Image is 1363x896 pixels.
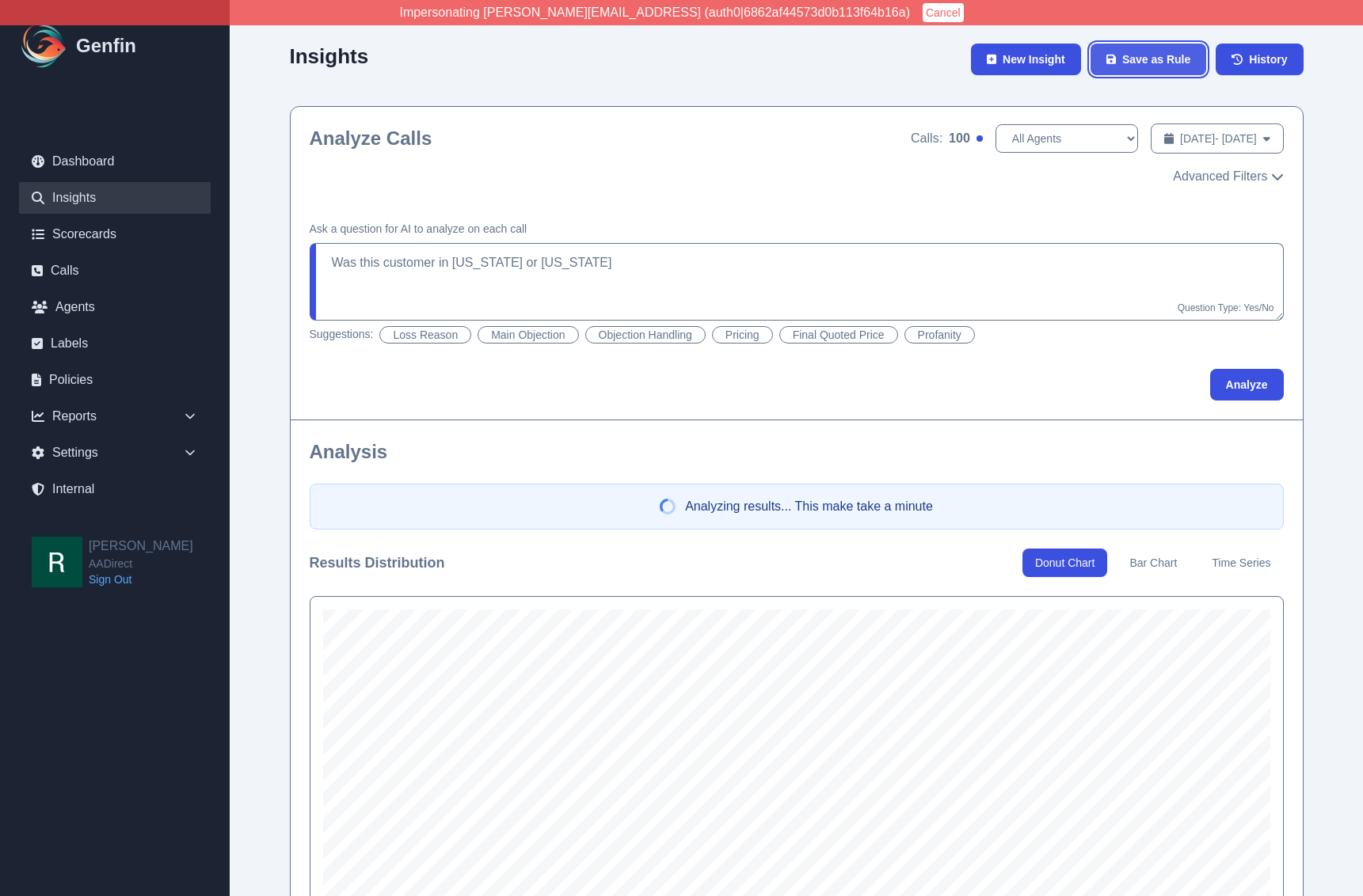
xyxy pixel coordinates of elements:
[19,364,211,396] a: Policies
[76,33,136,59] h1: Genfin
[478,326,578,344] button: Main Objection
[19,182,211,214] a: Insights
[971,44,1081,75] button: New Insight
[949,129,970,148] span: 100
[310,326,374,344] span: Suggestions:
[19,21,70,71] img: Logo
[685,497,933,516] span: Analyzing results... This make take a minute
[310,243,1284,321] textarea: Was this customer in [US_STATE] or [US_STATE]?
[904,326,975,344] button: Profanity
[19,401,211,432] div: Reports
[1151,123,1284,154] button: [DATE]- [DATE]
[911,129,942,148] span: Calls:
[1173,167,1283,186] button: Advanced Filters
[32,537,82,587] img: Rob Kwok
[310,126,432,151] h2: Analyze Calls
[1022,549,1107,577] button: Donut Chart
[712,326,773,344] button: Pricing
[1180,131,1257,146] span: [DATE] - [DATE]
[89,537,193,556] h2: [PERSON_NAME]
[1122,51,1190,67] span: Save as Rule
[585,326,706,344] button: Objection Handling
[310,439,1284,465] h2: Analysis
[1178,302,1274,313] span: Question Type: Yes/No
[310,221,1284,237] h4: Ask a question for AI to analyze on each call
[89,571,193,587] a: Sign Out
[19,291,211,323] a: Agents
[19,146,211,177] a: Dashboard
[19,218,211,250] a: Scorecards
[1210,369,1284,401] button: Analyze
[1216,44,1303,75] a: History
[1091,44,1207,75] button: Save as Rule
[1117,549,1190,577] button: Bar Chart
[19,255,211,287] a: Calls
[1003,51,1065,67] span: New Insight
[779,326,898,344] button: Final Quoted Price
[89,556,193,571] span: AADirect
[19,328,211,359] a: Labels
[310,552,445,574] h3: Results Distribution
[379,326,471,344] button: Loss Reason
[19,437,211,469] div: Settings
[1173,167,1267,186] span: Advanced Filters
[290,44,369,68] h2: Insights
[1199,549,1283,577] button: Time Series
[1249,51,1287,67] span: History
[923,3,964,22] button: Cancel
[19,473,211,505] a: Internal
